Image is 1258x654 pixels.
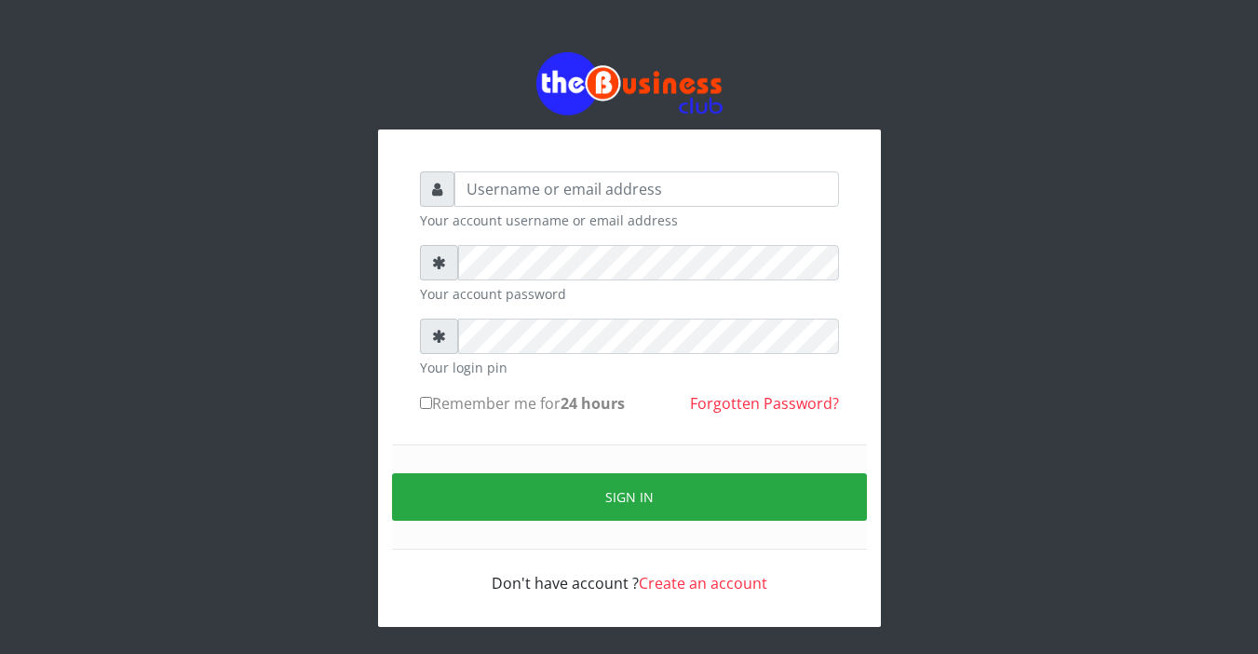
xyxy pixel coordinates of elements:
[454,171,839,207] input: Username or email address
[690,393,839,414] a: Forgotten Password?
[561,393,625,414] b: 24 hours
[420,397,432,409] input: Remember me for24 hours
[639,573,767,593] a: Create an account
[392,473,867,521] button: Sign in
[420,392,625,415] label: Remember me for
[420,284,839,304] small: Your account password
[420,211,839,230] small: Your account username or email address
[420,358,839,377] small: Your login pin
[420,550,839,594] div: Don't have account ?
